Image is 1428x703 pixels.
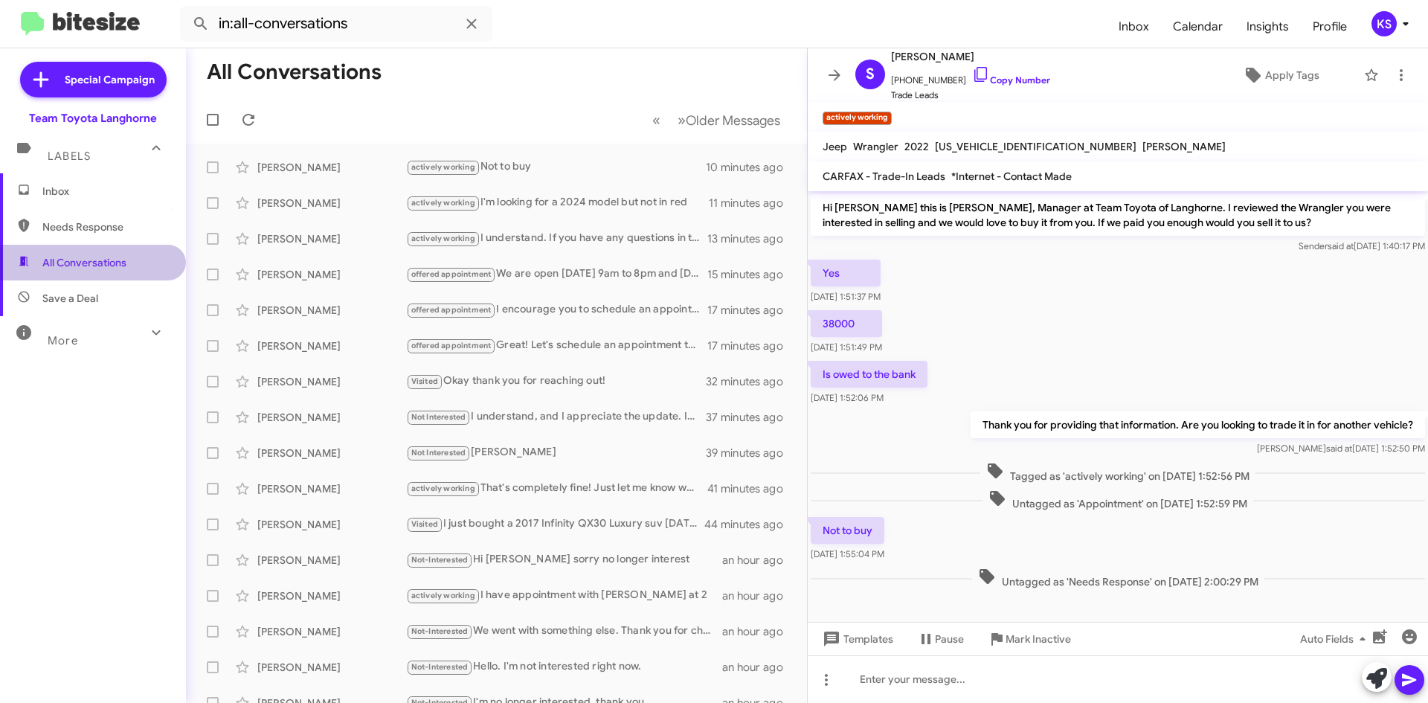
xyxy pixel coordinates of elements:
div: 15 minutes ago [707,267,795,282]
small: actively working [823,112,892,125]
div: Okay thank you for reaching out! [406,373,706,390]
div: [PERSON_NAME] [257,267,406,282]
span: [US_VEHICLE_IDENTIFICATION_NUMBER] [935,140,1136,153]
span: « [652,111,660,129]
span: More [48,334,78,347]
div: [PERSON_NAME] [257,553,406,568]
span: offered appointment [411,269,492,279]
div: 10 minutes ago [706,160,795,175]
p: Thank you for providing that information. Are you looking to trade it in for another vehicle? [971,411,1425,438]
p: Is owed to the bank [811,361,927,388]
span: Templates [820,626,893,652]
span: Labels [48,150,91,163]
a: Insights [1235,5,1301,48]
span: Mark Inactive [1006,626,1071,652]
span: [PERSON_NAME] [1142,140,1226,153]
div: That's completely fine! Just let me know when you're available next week, and we can set up a tim... [406,480,707,497]
span: [PHONE_NUMBER] [891,65,1050,88]
span: Trade Leads [891,88,1050,103]
span: Untagged as 'Needs Response' on [DATE] 2:00:29 PM [972,568,1264,589]
div: Hi [PERSON_NAME] sorry no longer interest [406,551,722,568]
h1: All Conversations [207,60,382,84]
a: Special Campaign [20,62,167,97]
span: actively working [411,484,475,493]
a: Profile [1301,5,1359,48]
span: actively working [411,162,475,172]
button: Next [669,105,789,135]
span: *Internet - Contact Made [951,170,1072,183]
span: [DATE] 1:51:49 PM [811,341,882,353]
div: [PERSON_NAME] [257,446,406,460]
button: Previous [643,105,669,135]
span: [DATE] 1:51:37 PM [811,291,881,302]
div: [PERSON_NAME] [257,517,406,532]
div: [PERSON_NAME] [257,588,406,603]
div: an hour ago [722,624,795,639]
a: Inbox [1107,5,1161,48]
div: [PERSON_NAME] [257,338,406,353]
div: [PERSON_NAME] [257,624,406,639]
div: 17 minutes ago [707,338,795,353]
p: 38000 [811,310,882,337]
span: Apply Tags [1265,62,1319,89]
span: said at [1326,443,1352,454]
span: Visited [411,376,438,386]
span: [DATE] 1:55:04 PM [811,548,884,559]
div: I'm looking for a 2024 model but not in red [406,194,709,211]
span: Visited [411,519,438,529]
button: Templates [808,626,905,652]
span: Inbox [42,184,169,199]
span: actively working [411,234,475,243]
span: CARFAX - Trade-In Leads [823,170,945,183]
div: [PERSON_NAME] [406,444,706,461]
a: Copy Number [972,74,1050,86]
span: actively working [411,591,475,600]
span: [PERSON_NAME] [DATE] 1:52:50 PM [1257,443,1425,454]
span: offered appointment [411,341,492,350]
div: 37 minutes ago [706,410,795,425]
span: Not Interested [411,448,466,458]
span: Pause [935,626,964,652]
div: [PERSON_NAME] [257,374,406,389]
div: an hour ago [722,660,795,675]
span: said at [1328,240,1354,251]
span: All Conversations [42,255,126,270]
span: Needs Response [42,219,169,234]
div: [PERSON_NAME] [257,160,406,175]
span: » [678,111,686,129]
div: 32 minutes ago [706,374,795,389]
span: Not-Interested [411,626,469,636]
span: Auto Fields [1300,626,1371,652]
div: [PERSON_NAME] [257,303,406,318]
div: an hour ago [722,553,795,568]
span: Wrangler [853,140,898,153]
span: Not Interested [411,412,466,422]
span: Special Campaign [65,72,155,87]
span: Tagged as 'actively working' on [DATE] 1:52:56 PM [980,462,1255,484]
span: Not-Interested [411,662,469,672]
span: Jeep [823,140,847,153]
span: Sender [DATE] 1:40:17 PM [1299,240,1425,251]
nav: Page navigation example [644,105,789,135]
span: [DATE] 1:52:06 PM [811,392,884,403]
div: an hour ago [722,588,795,603]
span: S [866,62,875,86]
div: KS [1371,11,1397,36]
div: Hello. I'm not interested right now. [406,658,722,675]
button: KS [1359,11,1412,36]
div: 39 minutes ago [706,446,795,460]
div: 41 minutes ago [707,481,795,496]
button: Apply Tags [1204,62,1357,89]
span: offered appointment [411,305,492,315]
div: [PERSON_NAME] [257,410,406,425]
p: Yes [811,260,881,286]
a: Calendar [1161,5,1235,48]
div: 17 minutes ago [707,303,795,318]
div: Great! Let's schedule an appointment to discuss the details and see your vehicle. When are you av... [406,337,707,354]
div: [PERSON_NAME] [257,231,406,246]
div: I have appointment with [PERSON_NAME] at 2 [406,587,722,604]
span: Untagged as 'Appointment' on [DATE] 1:52:59 PM [982,489,1253,511]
